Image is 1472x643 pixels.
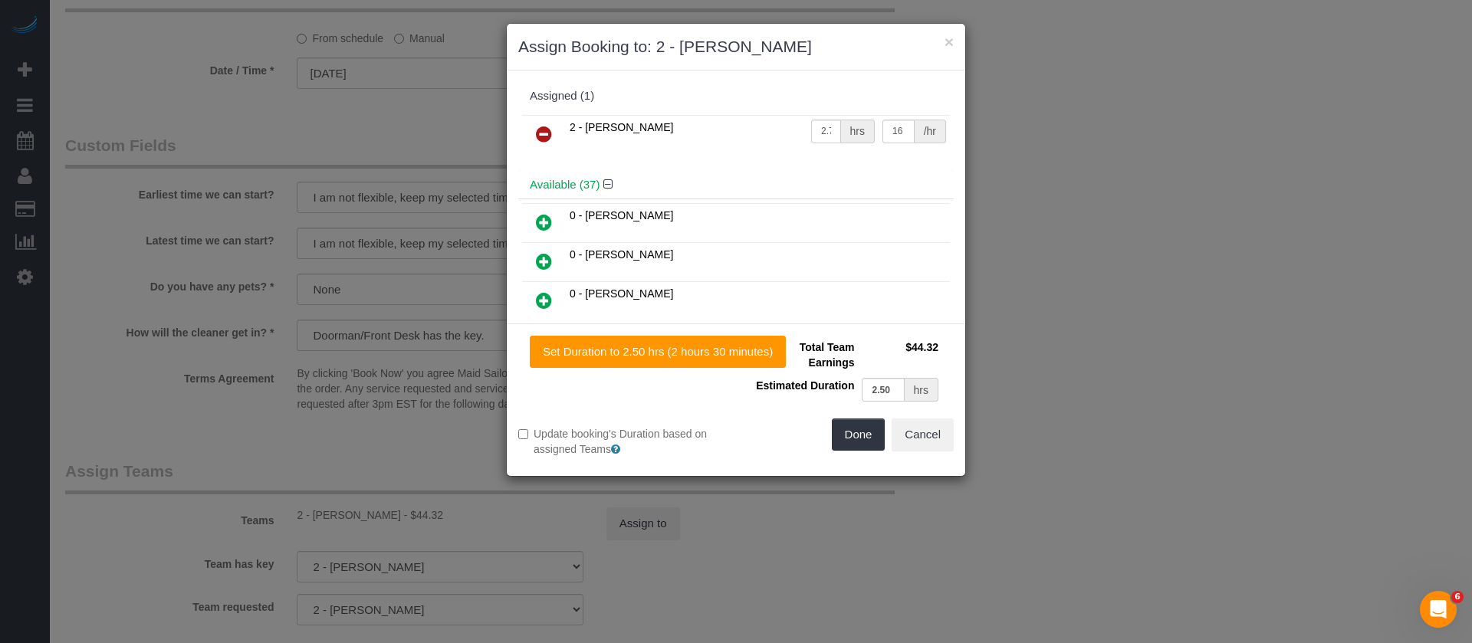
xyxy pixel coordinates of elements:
div: hrs [905,378,938,402]
span: 0 - [PERSON_NAME] [570,287,673,300]
button: Done [832,418,886,451]
label: Update booking's Duration based on assigned Teams [518,426,724,457]
td: Total Team Earnings [747,336,858,374]
button: Cancel [892,418,954,451]
div: Assigned (1) [530,90,942,103]
div: hrs [841,120,875,143]
span: 0 - [PERSON_NAME] [570,209,673,221]
iframe: Intercom live chat [1420,591,1457,628]
h3: Assign Booking to: 2 - [PERSON_NAME] [518,35,954,58]
span: 2 - [PERSON_NAME] [570,121,673,133]
h4: Available (37) [530,179,942,192]
td: $44.32 [858,336,942,374]
span: Estimated Duration [756,379,854,392]
button: Set Duration to 2.50 hrs (2 hours 30 minutes) [530,336,786,368]
div: /hr [915,120,946,143]
span: 6 [1451,591,1464,603]
input: Update booking's Duration based on assigned Teams [518,429,528,439]
span: 0 - [PERSON_NAME] [570,248,673,261]
button: × [945,34,954,50]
